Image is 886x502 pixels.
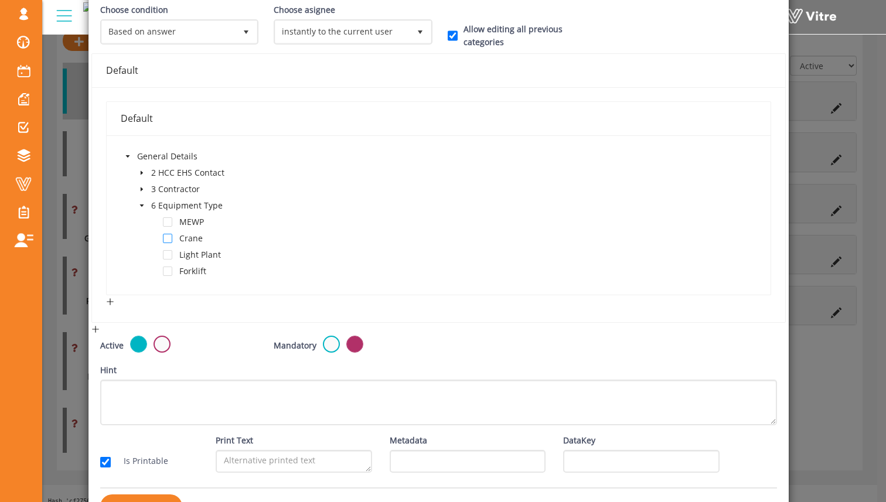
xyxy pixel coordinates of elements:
span: 2 HCC EHS Contact [149,166,227,180]
span: General Details [135,149,200,163]
span: Forklift [179,265,206,276]
span: 6 Equipment Type [149,199,225,213]
div: Default [121,111,757,126]
span: MEWP [179,216,204,227]
span: 6 Equipment Type [151,200,223,211]
label: Print Text [216,434,253,447]
label: Choose asignee [274,4,335,16]
label: Hint [100,364,117,377]
label: Is Printable [112,455,168,467]
span: 3 Contractor [151,183,200,194]
span: instantly to the current user [275,21,409,42]
label: Allow editing all previous categories [464,23,604,49]
span: caret-down [139,170,145,176]
span: caret-down [125,153,131,159]
span: select [410,21,431,42]
span: Crane [177,231,205,245]
span: Light Plant [179,249,221,260]
label: Metadata [390,434,427,447]
span: 2 HCC EHS Contact [151,167,224,178]
span: Crane [179,233,203,244]
span: select [236,21,257,42]
span: MEWP [177,215,206,229]
label: DataKey [563,434,595,447]
span: Based on answer [102,21,236,42]
span: plus [106,298,114,306]
label: Active [100,339,124,352]
div: Default [106,63,772,78]
span: Forklift [177,264,209,278]
span: caret-down [139,186,145,192]
span: General Details [137,151,197,162]
span: caret-down [139,203,145,209]
span: plus [91,325,100,333]
span: Light Plant [177,248,223,262]
span: 3 Contractor [149,182,202,196]
label: Choose condition [100,4,168,16]
label: Mandatory [274,339,316,352]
